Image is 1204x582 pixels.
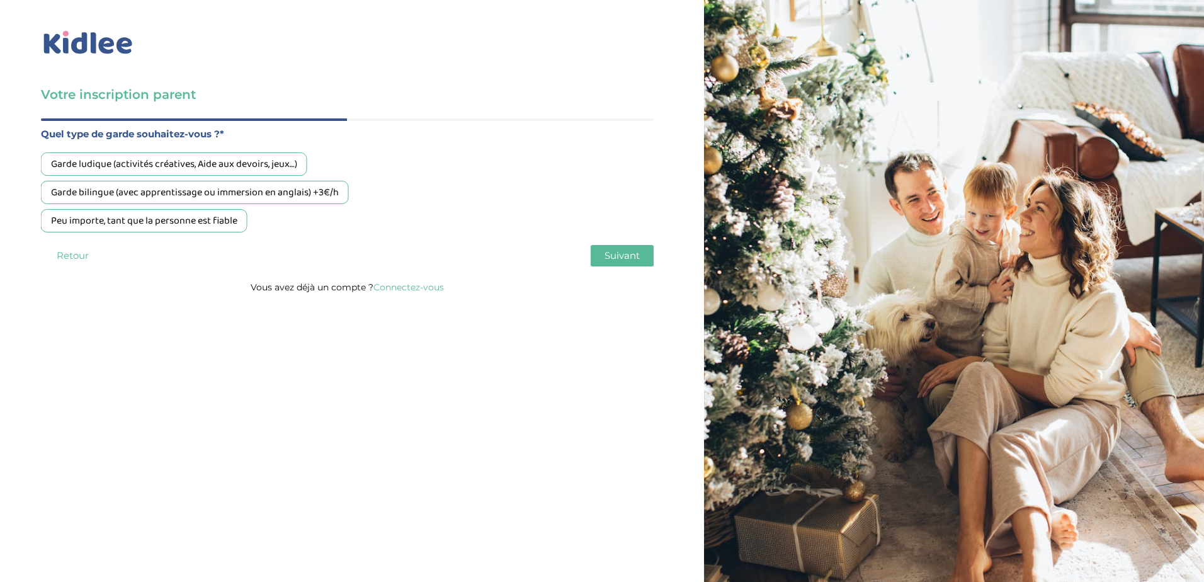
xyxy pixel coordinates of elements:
button: Retour [41,245,104,266]
h3: Votre inscription parent [41,86,654,103]
span: Suivant [605,249,640,261]
div: Peu importe, tant que la personne est fiable [41,209,247,232]
button: Suivant [591,245,654,266]
div: Garde bilingue (avec apprentissage ou immersion en anglais) +3€/h [41,181,349,204]
img: logo_kidlee_bleu [41,28,135,57]
div: Garde ludique (activités créatives, Aide aux devoirs, jeux…) [41,152,307,176]
label: Quel type de garde souhaitez-vous ?* [41,126,654,142]
a: Connectez-vous [373,282,444,293]
p: Vous avez déjà un compte ? [41,279,654,295]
